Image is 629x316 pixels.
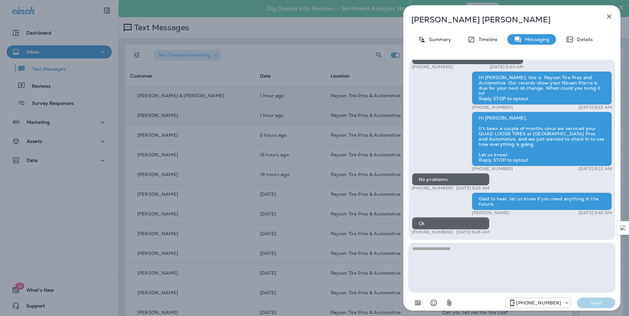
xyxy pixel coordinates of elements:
div: Ok [412,217,490,230]
div: Hi [PERSON_NAME], It’s been a couple of months since we serviced your QUAD LOOSE TIRES at [GEOGRA... [472,112,612,166]
p: Messaging [522,37,549,42]
button: Select an emoji [427,296,440,309]
img: Detect Auto [620,225,626,231]
p: Timeline [475,37,497,42]
p: [PHONE_NUMBER] [412,186,453,191]
div: Glad to hear. let us know if you need anything in the future. [472,192,612,210]
div: +1 (928) 260-4498 [506,299,570,307]
div: Hi [PERSON_NAME], this is Payson Tire Pros and Automotive. Our records show your Nissan Xterra is... [472,71,612,105]
p: [DATE] 5:40 AM [490,64,523,70]
p: [DATE] 8:22 AM [579,166,612,171]
p: Details [574,37,593,42]
p: [DATE] 9:43 AM [579,210,612,215]
p: [PHONE_NUMBER] [516,300,561,305]
p: Summary [426,37,451,42]
p: [DATE] 8:22 AM [579,105,612,110]
p: [PHONE_NUMBER] [472,105,513,110]
button: Add in a premade template [411,296,424,309]
p: [PHONE_NUMBER] [412,230,453,235]
p: [PHONE_NUMBER] [412,64,453,70]
p: [DATE] 9:45 AM [456,230,490,235]
div: No problems [412,173,490,186]
p: [PHONE_NUMBER] [472,166,513,171]
p: [DATE] 8:25 AM [456,186,490,191]
p: [PERSON_NAME] [472,210,509,215]
p: [PERSON_NAME] [PERSON_NAME] [411,15,591,24]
